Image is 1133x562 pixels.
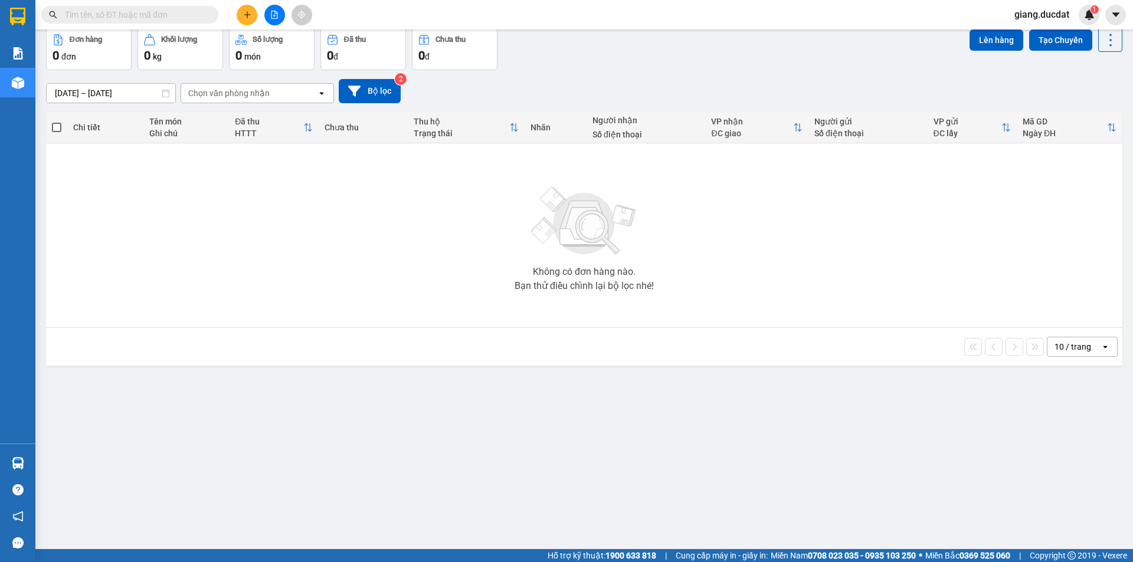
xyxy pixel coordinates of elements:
span: Miền Bắc [925,549,1010,562]
span: question-circle [12,484,24,495]
span: Cung cấp máy in - giấy in: [676,549,768,562]
span: 0 [327,48,333,63]
button: plus [237,5,257,25]
div: Ngày ĐH [1023,129,1107,138]
span: file-add [270,11,279,19]
th: Toggle SortBy [1017,112,1122,143]
button: Tạo Chuyến [1029,29,1092,51]
span: kg [153,52,162,61]
span: 1 [1092,5,1096,14]
div: Chi tiết [73,123,137,132]
img: warehouse-icon [12,77,24,89]
div: Đơn hàng [70,35,102,44]
div: Bạn thử điều chỉnh lại bộ lọc nhé! [515,281,654,291]
div: Ghi chú [149,129,224,138]
div: 10 / trang [1055,341,1091,353]
div: Số điện thoại [592,130,699,139]
button: Đã thu0đ [320,28,406,70]
div: ĐC lấy [934,129,1001,138]
button: Chưa thu0đ [412,28,497,70]
span: giang.ducdat [1005,7,1079,22]
img: logo-vxr [10,8,25,25]
span: Miền Nam [771,549,916,562]
th: Toggle SortBy [229,112,319,143]
span: ⚪️ [919,553,922,558]
div: Chưa thu [325,123,402,132]
span: 0 [418,48,425,63]
div: Chọn văn phòng nhận [188,87,270,99]
span: copyright [1067,551,1076,560]
div: ĐC giao [711,129,793,138]
button: Số lượng0món [229,28,315,70]
span: search [49,11,57,19]
strong: 0708 023 035 - 0935 103 250 [808,551,916,560]
div: Đã thu [235,117,303,126]
span: notification [12,511,24,522]
button: aim [292,5,312,25]
div: Nhãn [531,123,581,132]
div: VP gửi [934,117,1001,126]
div: Đã thu [344,35,366,44]
span: 0 [53,48,59,63]
span: đơn [61,52,76,61]
th: Toggle SortBy [928,112,1017,143]
button: caret-down [1105,5,1126,25]
span: message [12,537,24,548]
th: Toggle SortBy [408,112,525,143]
div: VP nhận [711,117,793,126]
span: aim [297,11,306,19]
sup: 2 [395,73,407,85]
button: Đơn hàng0đơn [46,28,132,70]
img: svg+xml;base64,PHN2ZyBjbGFzcz0ibGlzdC1wbHVnX19zdmciIHhtbG5zPSJodHRwOi8vd3d3LnczLm9yZy8yMDAwL3N2Zy... [525,180,643,262]
div: Khối lượng [161,35,197,44]
input: Tìm tên, số ĐT hoặc mã đơn [65,8,204,21]
div: Số điện thoại [814,129,921,138]
button: file-add [264,5,285,25]
div: Mã GD [1023,117,1107,126]
div: Trạng thái [414,129,509,138]
img: solution-icon [12,47,24,60]
div: Chưa thu [435,35,466,44]
svg: open [317,88,326,98]
span: món [244,52,261,61]
div: Số lượng [253,35,283,44]
div: HTTT [235,129,303,138]
span: 0 [235,48,242,63]
div: Thu hộ [414,117,509,126]
sup: 1 [1091,5,1099,14]
span: | [1019,549,1021,562]
span: plus [243,11,251,19]
th: Toggle SortBy [705,112,808,143]
button: Lên hàng [970,29,1023,51]
strong: 1900 633 818 [605,551,656,560]
span: đ [425,52,430,61]
span: 0 [144,48,150,63]
div: Tên món [149,117,224,126]
div: Người gửi [814,117,921,126]
div: Người nhận [592,116,699,125]
span: Hỗ trợ kỹ thuật: [548,549,656,562]
span: | [665,549,667,562]
button: Khối lượng0kg [137,28,223,70]
strong: 0369 525 060 [960,551,1010,560]
img: warehouse-icon [12,457,24,469]
button: Bộ lọc [339,79,401,103]
img: icon-new-feature [1084,9,1095,20]
input: Select a date range. [47,84,175,103]
span: caret-down [1111,9,1121,20]
svg: open [1101,342,1110,351]
span: đ [333,52,338,61]
div: Không có đơn hàng nào. [533,267,636,277]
